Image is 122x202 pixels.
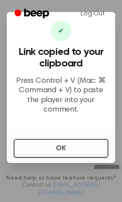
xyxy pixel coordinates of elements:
button: OK [14,139,108,158]
div: ✔ [51,21,71,41]
a: Beep [9,6,57,22]
a: Log Out [72,3,113,24]
h3: Link copied to your clipboard [14,46,108,69]
p: Press Control + V (Mac: ⌘ Command + V) to paste the player into your comment. [14,76,108,115]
